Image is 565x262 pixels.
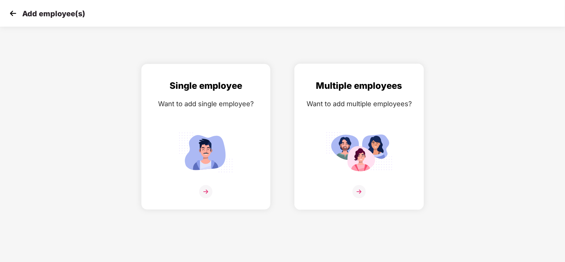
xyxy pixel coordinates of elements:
[352,185,366,198] img: svg+xml;base64,PHN2ZyB4bWxucz0iaHR0cDovL3d3dy53My5vcmcvMjAwMC9zdmciIHdpZHRoPSIzNiIgaGVpZ2h0PSIzNi...
[302,79,416,93] div: Multiple employees
[326,129,392,175] img: svg+xml;base64,PHN2ZyB4bWxucz0iaHR0cDovL3d3dy53My5vcmcvMjAwMC9zdmciIGlkPSJNdWx0aXBsZV9lbXBsb3llZS...
[149,79,263,93] div: Single employee
[173,129,239,175] img: svg+xml;base64,PHN2ZyB4bWxucz0iaHR0cDovL3d3dy53My5vcmcvMjAwMC9zdmciIGlkPSJTaW5nbGVfZW1wbG95ZWUiIH...
[199,185,213,198] img: svg+xml;base64,PHN2ZyB4bWxucz0iaHR0cDovL3d3dy53My5vcmcvMjAwMC9zdmciIHdpZHRoPSIzNiIgaGVpZ2h0PSIzNi...
[149,98,263,109] div: Want to add single employee?
[22,9,85,18] p: Add employee(s)
[7,8,19,19] img: svg+xml;base64,PHN2ZyB4bWxucz0iaHR0cDovL3d3dy53My5vcmcvMjAwMC9zdmciIHdpZHRoPSIzMCIgaGVpZ2h0PSIzMC...
[302,98,416,109] div: Want to add multiple employees?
